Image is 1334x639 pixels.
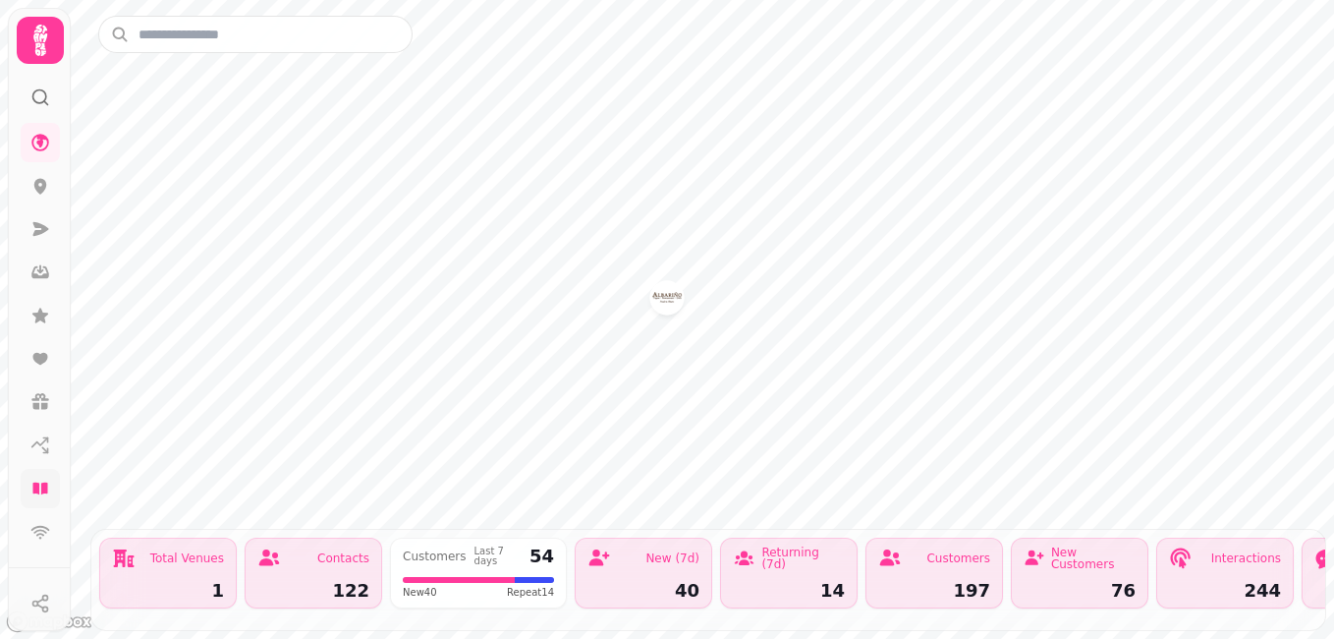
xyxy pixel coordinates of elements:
div: Returning (7d) [761,547,845,570]
div: Interactions [1211,552,1281,564]
div: Customers [403,551,467,562]
div: Total Venues [150,552,224,564]
span: New 40 [403,585,437,600]
div: New (7d) [645,552,699,564]
div: Customers [926,552,990,564]
div: 76 [1024,582,1136,600]
div: 122 [257,582,369,600]
div: 197 [878,582,990,600]
div: 1 [112,582,224,600]
span: Repeat 14 [507,585,554,600]
a: Mapbox logo [6,610,92,633]
div: Last 7 days [474,547,522,566]
div: New Customers [1051,547,1136,570]
div: 14 [733,582,845,600]
div: Contacts [317,552,369,564]
div: 40 [587,582,699,600]
button: Albariño Tapas [651,282,683,314]
div: 244 [1169,582,1281,600]
div: 54 [529,548,554,565]
div: Map marker [651,282,683,319]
